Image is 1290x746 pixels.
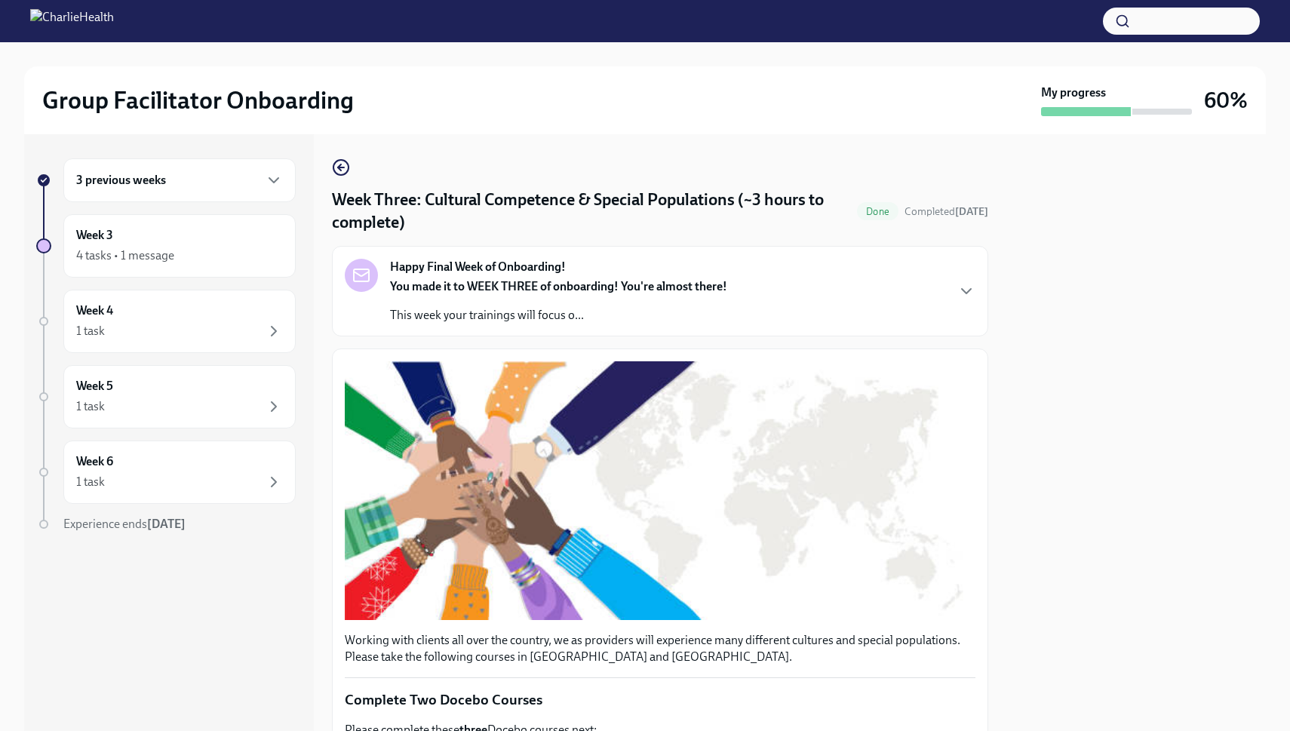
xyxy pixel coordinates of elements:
span: Experience ends [63,517,186,531]
p: This week your trainings will focus o... [390,307,727,324]
strong: Happy Final Week of Onboarding! [390,259,566,275]
h6: 3 previous weeks [76,172,166,189]
div: 3 previous weeks [63,158,296,202]
h3: 60% [1204,87,1248,114]
button: Zoom image [345,361,975,620]
h6: Week 3 [76,227,113,244]
div: 1 task [76,474,105,490]
div: 1 task [76,323,105,339]
span: Done [857,206,898,217]
p: Please complete these Docebo courses next: [345,722,975,738]
a: Week 41 task [36,290,296,353]
span: October 10th, 2025 07:21 [905,204,988,219]
img: CharlieHealth [30,9,114,33]
h6: Week 4 [76,302,113,319]
div: 4 tasks • 1 message [76,247,174,264]
h2: Group Facilitator Onboarding [42,85,354,115]
a: Week 61 task [36,441,296,504]
h4: Week Three: Cultural Competence & Special Populations (~3 hours to complete) [332,189,851,234]
p: Working with clients all over the country, we as providers will experience many different culture... [345,632,975,665]
strong: [DATE] [147,517,186,531]
strong: My progress [1041,84,1106,101]
a: Week 51 task [36,365,296,428]
p: Complete Two Docebo Courses [345,690,975,710]
div: 1 task [76,398,105,415]
strong: [DATE] [955,205,988,218]
span: Completed [905,205,988,218]
strong: three [459,723,487,737]
strong: You made it to WEEK THREE of onboarding! You're almost there! [390,279,727,293]
h6: Week 6 [76,453,113,470]
a: Week 34 tasks • 1 message [36,214,296,278]
h6: Week 5 [76,378,113,394]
